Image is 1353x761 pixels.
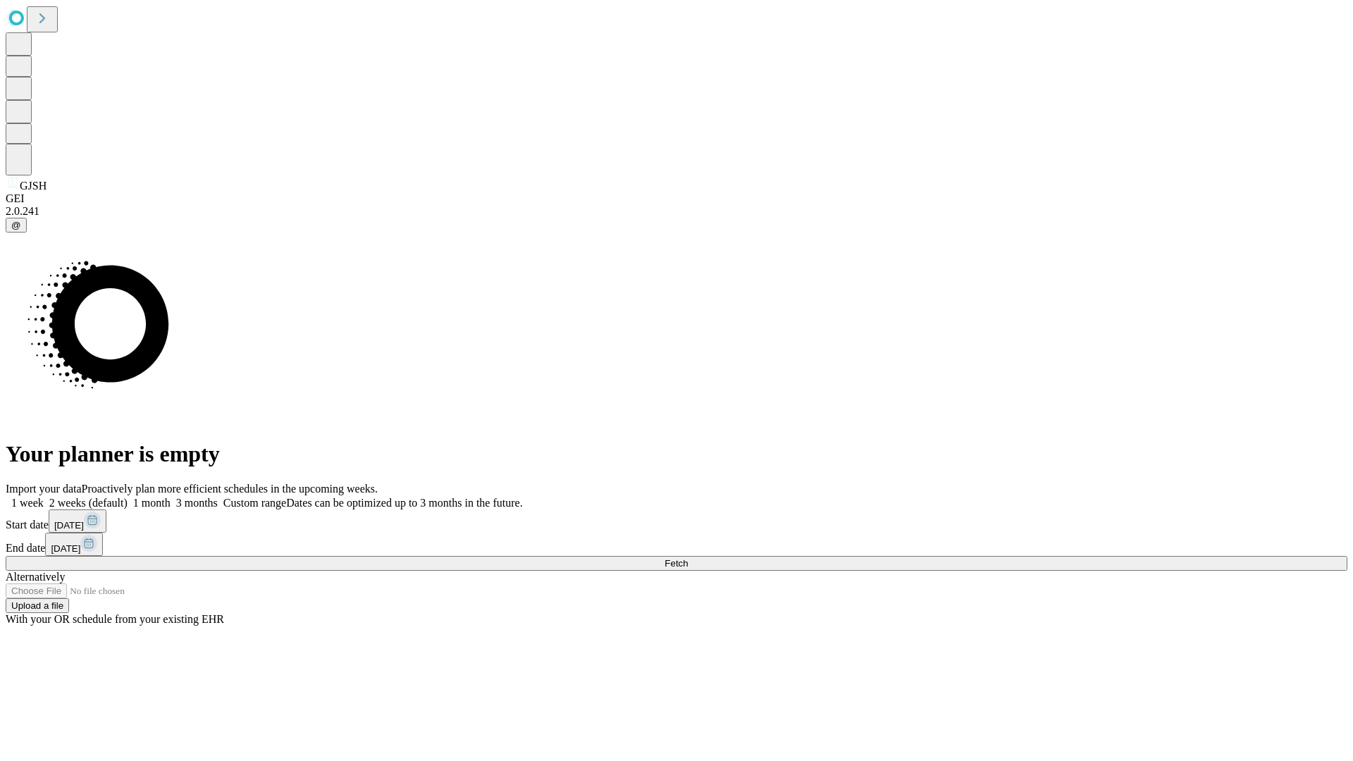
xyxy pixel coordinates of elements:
span: [DATE] [54,520,84,531]
button: [DATE] [45,533,103,556]
button: @ [6,218,27,233]
button: Upload a file [6,598,69,613]
span: Custom range [223,497,286,509]
span: Alternatively [6,571,65,583]
span: 1 month [133,497,171,509]
span: 1 week [11,497,44,509]
span: @ [11,220,21,230]
h1: Your planner is empty [6,441,1347,467]
span: With your OR schedule from your existing EHR [6,613,224,625]
div: Start date [6,509,1347,533]
span: 2 weeks (default) [49,497,128,509]
span: Fetch [665,558,688,569]
div: End date [6,533,1347,556]
div: 2.0.241 [6,205,1347,218]
span: Dates can be optimized up to 3 months in the future. [286,497,522,509]
button: [DATE] [49,509,106,533]
span: Import your data [6,483,82,495]
span: GJSH [20,180,47,192]
span: 3 months [176,497,218,509]
button: Fetch [6,556,1347,571]
div: GEI [6,192,1347,205]
span: Proactively plan more efficient schedules in the upcoming weeks. [82,483,378,495]
span: [DATE] [51,543,80,554]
